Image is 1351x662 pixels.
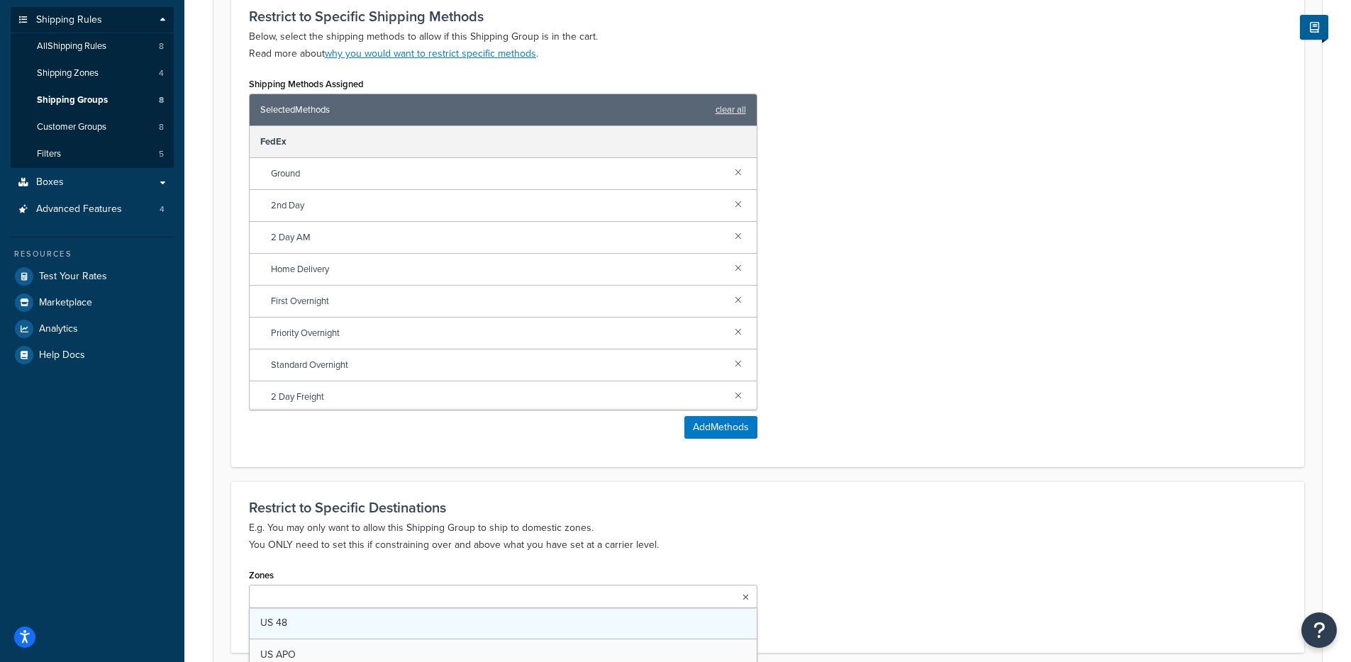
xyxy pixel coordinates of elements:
[11,114,174,140] li: Customer Groups
[260,615,287,630] span: US 48
[271,291,723,311] span: First Overnight
[36,203,122,215] span: Advanced Features
[160,203,165,215] span: 4
[11,141,174,167] a: Filters5
[37,94,108,106] span: Shipping Groups
[1301,612,1337,648] button: Open Resource Center
[159,94,164,106] span: 8
[716,100,746,120] a: clear all
[11,87,174,113] a: Shipping Groups8
[39,349,85,361] span: Help Docs
[37,67,99,79] span: Shipping Zones
[159,148,164,160] span: 5
[271,355,723,375] span: Standard Overnight
[39,323,78,335] span: Analytics
[11,264,174,289] a: Test Your Rates
[39,297,92,309] span: Marketplace
[36,14,102,26] span: Shipping Rules
[11,342,174,368] a: Help Docs
[37,148,61,160] span: Filters
[271,387,723,407] span: 2 Day Freight
[11,7,174,169] li: Shipping Rules
[11,248,174,260] div: Resources
[325,46,536,61] a: why you would want to restrict specific methods
[1300,15,1328,40] button: Show Help Docs
[37,121,106,133] span: Customer Groups
[11,196,174,223] li: Advanced Features
[271,196,723,215] span: 2nd Day
[249,28,1286,62] p: Below, select the shipping methods to allow if this Shipping Group is in the cart. Read more about .
[260,100,708,120] span: Selected Methods
[11,87,174,113] li: Shipping Groups
[37,40,106,52] span: All Shipping Rules
[159,67,164,79] span: 4
[271,323,723,343] span: Priority Overnight
[11,60,174,86] li: Shipping Zones
[249,9,1286,24] h3: Restrict to Specific Shipping Methods
[249,570,274,580] label: Zones
[11,196,174,223] a: Advanced Features4
[271,164,723,184] span: Ground
[249,79,364,89] label: Shipping Methods Assigned
[249,500,1286,515] h3: Restrict to Specific Destinations
[11,290,174,315] a: Marketplace
[271,228,723,247] span: 2 Day AM
[159,40,164,52] span: 8
[250,126,757,158] div: FedEx
[11,316,174,342] a: Analytics
[11,141,174,167] li: Filters
[36,176,64,189] span: Boxes
[250,607,757,639] a: US 48
[11,33,174,60] a: AllShipping Rules8
[11,7,174,33] a: Shipping Rules
[159,121,164,133] span: 8
[684,416,757,439] button: AddMethods
[39,271,107,283] span: Test Your Rates
[11,169,174,196] a: Boxes
[271,259,723,279] span: Home Delivery
[260,647,296,662] span: US APO
[11,60,174,86] a: Shipping Zones4
[11,114,174,140] a: Customer Groups8
[249,520,1286,554] p: E.g. You may only want to allow this Shipping Group to ship to domestic zones. You ONLY need to s...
